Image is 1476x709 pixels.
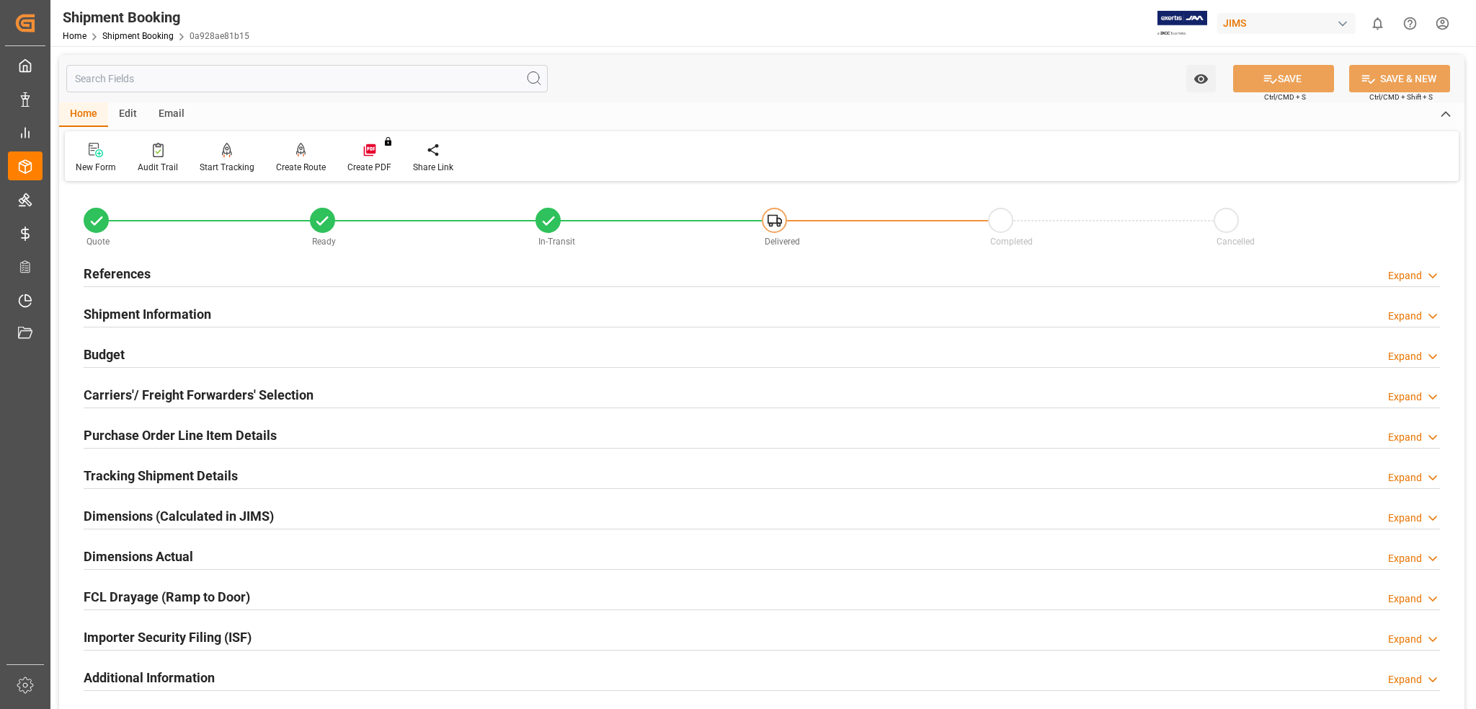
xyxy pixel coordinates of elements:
h2: Shipment Information [84,304,211,324]
div: Expand [1388,632,1422,647]
span: Cancelled [1217,237,1255,247]
div: Expand [1388,551,1422,566]
div: Audit Trail [138,161,178,174]
h2: Budget [84,345,125,364]
div: Expand [1388,511,1422,526]
div: Expand [1388,430,1422,445]
span: Quote [86,237,110,247]
input: Search Fields [66,65,548,92]
span: Delivered [765,237,800,247]
h2: FCL Drayage (Ramp to Door) [84,587,250,607]
h2: Additional Information [84,668,215,687]
div: Start Tracking [200,161,254,174]
div: Expand [1388,591,1422,607]
div: Expand [1388,268,1422,283]
h2: Dimensions (Calculated in JIMS) [84,506,274,526]
div: Share Link [413,161,453,174]
span: Ctrl/CMD + Shift + S [1369,92,1433,102]
span: Ready [312,237,336,247]
div: Shipment Booking [63,6,249,28]
div: New Form [76,161,116,174]
button: open menu [1186,65,1216,92]
div: Edit [108,102,148,127]
h2: References [84,264,151,283]
button: SAVE [1233,65,1334,92]
div: Expand [1388,309,1422,324]
h2: Carriers'/ Freight Forwarders' Selection [84,385,314,405]
h2: Purchase Order Line Item Details [84,426,277,445]
h2: Tracking Shipment Details [84,466,238,485]
div: Home [59,102,108,127]
button: JIMS [1217,9,1361,37]
a: Shipment Booking [102,31,174,41]
div: Expand [1388,470,1422,485]
div: Email [148,102,195,127]
img: Exertis%20JAM%20-%20Email%20Logo.jpg_1722504956.jpg [1157,11,1207,36]
span: Ctrl/CMD + S [1264,92,1306,102]
button: Help Center [1394,7,1426,40]
div: Expand [1388,672,1422,687]
div: Expand [1388,349,1422,364]
div: JIMS [1217,13,1356,34]
div: Expand [1388,389,1422,405]
button: SAVE & NEW [1349,65,1450,92]
span: Completed [990,237,1033,247]
h2: Importer Security Filing (ISF) [84,627,252,647]
div: Create Route [276,161,326,174]
a: Home [63,31,86,41]
span: In-Transit [538,237,575,247]
button: show 0 new notifications [1361,7,1394,40]
h2: Dimensions Actual [84,547,193,566]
